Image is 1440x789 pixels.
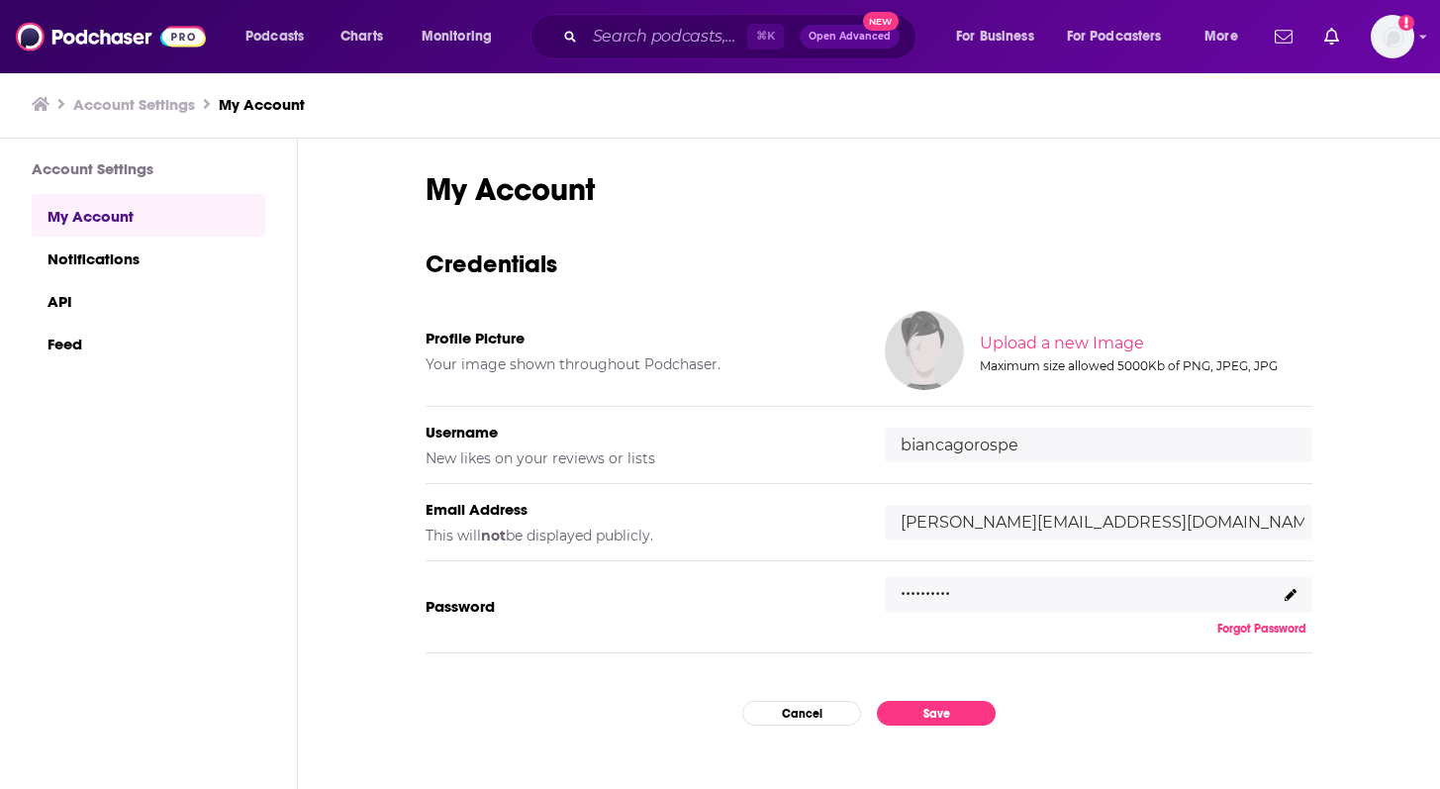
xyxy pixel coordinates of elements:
a: Account Settings [73,95,195,114]
button: Cancel [742,701,861,726]
a: Notifications [32,237,265,279]
span: Monitoring [422,23,492,50]
h3: Credentials [426,248,1312,279]
svg: Add a profile image [1398,15,1414,31]
h5: Username [426,423,853,442]
span: New [863,12,899,31]
div: Maximum size allowed 5000Kb of PNG, JPEG, JPG [980,358,1308,373]
h5: Email Address [426,500,853,519]
button: open menu [232,21,330,52]
button: Show profile menu [1371,15,1414,58]
button: open menu [1054,21,1191,52]
input: email [885,505,1312,540]
b: not [481,527,506,544]
span: Open Advanced [809,32,891,42]
span: For Business [956,23,1034,50]
img: User Profile [1371,15,1414,58]
a: Charts [328,21,395,52]
button: open menu [408,21,518,52]
div: Search podcasts, credits, & more... [549,14,935,59]
h1: My Account [426,170,1312,209]
a: Feed [32,322,265,364]
a: Show notifications dropdown [1316,20,1347,53]
a: API [32,279,265,322]
h5: Your image shown throughout Podchaser. [426,355,853,373]
span: ⌘ K [747,24,784,49]
h5: Password [426,597,853,616]
a: Show notifications dropdown [1267,20,1300,53]
span: More [1204,23,1238,50]
button: open menu [1191,21,1263,52]
span: For Podcasters [1067,23,1162,50]
h5: New likes on your reviews or lists [426,449,853,467]
span: Charts [340,23,383,50]
button: open menu [942,21,1059,52]
input: Search podcasts, credits, & more... [585,21,747,52]
span: Podcasts [245,23,304,50]
img: Your profile image [885,311,964,390]
button: Save [877,701,996,726]
a: My Account [219,95,305,114]
input: username [885,428,1312,462]
button: Open AdvancedNew [800,25,900,49]
a: My Account [32,194,265,237]
button: Forgot Password [1211,621,1312,637]
img: Podchaser - Follow, Share and Rate Podcasts [16,18,206,55]
h3: Account Settings [32,159,265,178]
span: Logged in as biancagorospe [1371,15,1414,58]
p: .......... [901,572,950,601]
h5: This will be displayed publicly. [426,527,853,544]
h5: Profile Picture [426,329,853,347]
